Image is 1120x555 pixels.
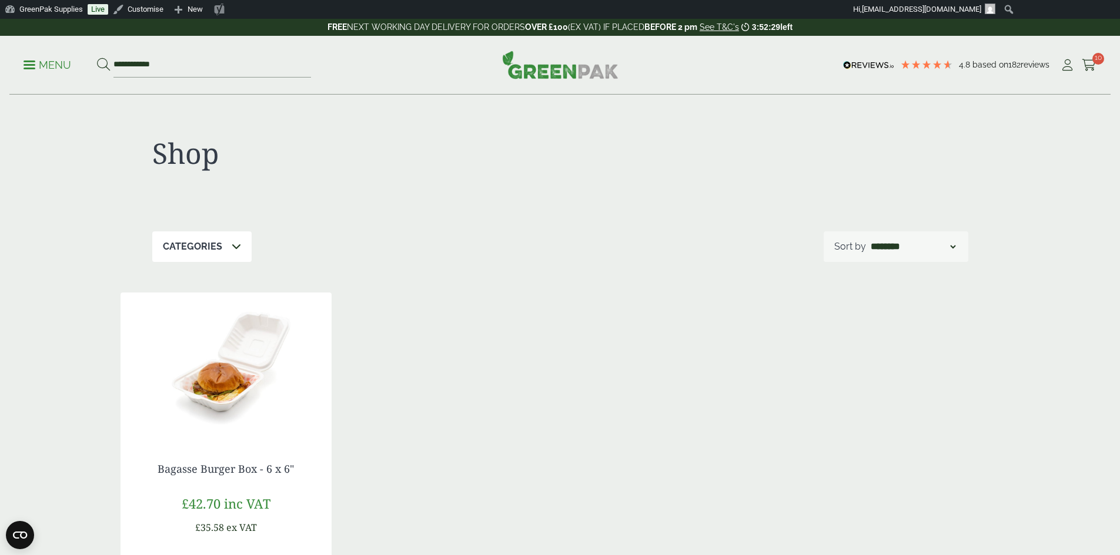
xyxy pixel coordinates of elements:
span: inc VAT [224,495,270,512]
i: My Account [1060,59,1075,71]
span: 4.8 [959,60,972,69]
span: left [780,22,793,32]
select: Shop order [868,240,958,254]
a: Live [88,4,108,15]
h1: Shop [152,136,560,170]
div: 4.79 Stars [900,59,953,70]
span: £42.70 [182,495,220,512]
button: Open CMP widget [6,521,34,549]
span: ex VAT [226,521,257,534]
a: Bagasse Burger Box - 6 x 6" [158,462,294,476]
strong: FREE [327,22,347,32]
a: Menu [24,58,71,70]
p: Categories [163,240,222,254]
a: See T&C's [700,22,739,32]
strong: BEFORE 2 pm [644,22,697,32]
span: 10 [1092,53,1104,65]
p: Menu [24,58,71,72]
img: REVIEWS.io [843,61,894,69]
i: Cart [1082,59,1096,71]
span: reviews [1021,60,1049,69]
span: 3:52:29 [752,22,780,32]
span: Based on [972,60,1008,69]
span: 182 [1008,60,1021,69]
span: [EMAIL_ADDRESS][DOMAIN_NAME] [862,5,981,14]
a: 10 [1082,56,1096,74]
strong: OVER £100 [525,22,568,32]
img: 2420009 Bagasse Burger Box open with food [121,292,332,439]
span: £35.58 [195,521,224,534]
p: Sort by [834,240,866,254]
img: GreenPak Supplies [502,51,618,79]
